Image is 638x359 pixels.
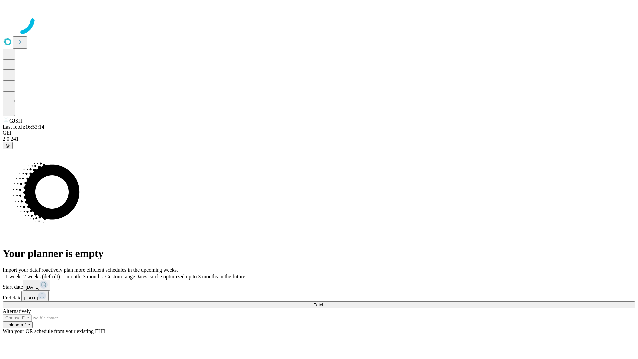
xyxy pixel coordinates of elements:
[3,328,106,334] span: With your OR schedule from your existing EHR
[21,291,49,301] button: [DATE]
[63,274,80,279] span: 1 month
[83,274,103,279] span: 3 months
[313,302,324,307] span: Fetch
[9,118,22,124] span: GJSH
[135,274,246,279] span: Dates can be optimized up to 3 months in the future.
[3,291,635,301] div: End date
[3,280,635,291] div: Start date
[23,280,50,291] button: [DATE]
[24,296,38,300] span: [DATE]
[3,136,635,142] div: 2.0.241
[5,274,21,279] span: 1 week
[23,274,60,279] span: 2 weeks (default)
[3,142,13,149] button: @
[39,267,178,273] span: Proactively plan more efficient schedules in the upcoming weeks.
[3,321,33,328] button: Upload a file
[105,274,135,279] span: Custom range
[5,143,10,148] span: @
[26,285,40,290] span: [DATE]
[3,247,635,260] h1: Your planner is empty
[3,308,31,314] span: Alternatively
[3,124,44,130] span: Last fetch: 16:53:14
[3,267,39,273] span: Import your data
[3,130,635,136] div: GEI
[3,301,635,308] button: Fetch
